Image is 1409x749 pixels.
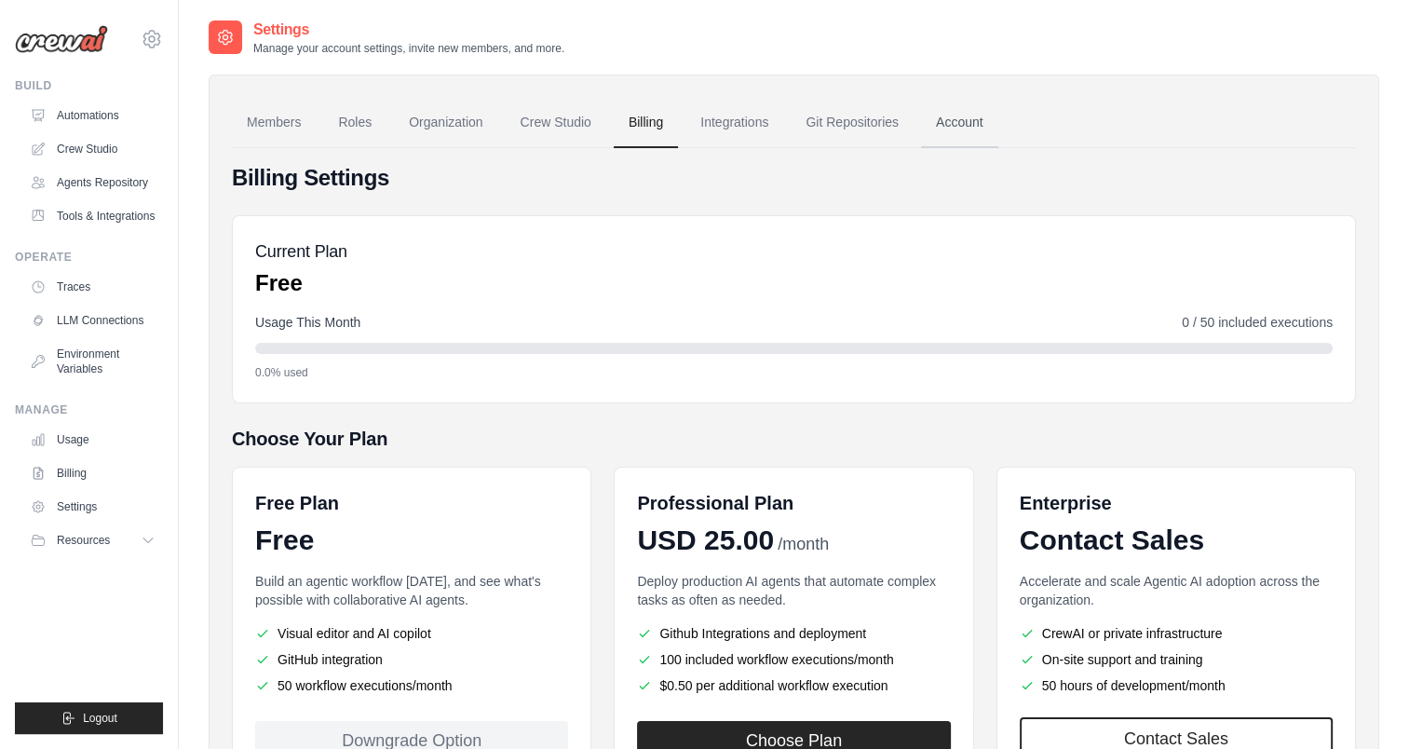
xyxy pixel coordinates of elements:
[255,313,360,332] span: Usage This Month
[232,163,1356,193] h4: Billing Settings
[15,402,163,417] div: Manage
[1020,572,1333,609] p: Accelerate and scale Agentic AI adoption across the organization.
[253,41,564,56] p: Manage your account settings, invite new members, and more.
[921,98,998,148] a: Account
[614,98,678,148] a: Billing
[22,458,163,488] a: Billing
[22,339,163,384] a: Environment Variables
[685,98,783,148] a: Integrations
[255,238,347,265] h5: Current Plan
[22,101,163,130] a: Automations
[255,650,568,669] li: GitHub integration
[255,365,308,380] span: 0.0% used
[778,532,829,557] span: /month
[22,525,163,555] button: Resources
[22,272,163,302] a: Traces
[57,533,110,548] span: Resources
[22,425,163,455] a: Usage
[22,201,163,231] a: Tools & Integrations
[22,168,163,197] a: Agents Repository
[255,524,568,557] div: Free
[15,250,163,265] div: Operate
[255,676,568,695] li: 50 workflow executions/month
[637,524,774,557] span: USD 25.00
[791,98,914,148] a: Git Repositories
[15,702,163,734] button: Logout
[255,268,347,298] p: Free
[83,711,117,726] span: Logout
[1020,676,1333,695] li: 50 hours of development/month
[232,426,1356,452] h5: Choose Your Plan
[637,650,950,669] li: 100 included workflow executions/month
[637,676,950,695] li: $0.50 per additional workflow execution
[255,624,568,643] li: Visual editor and AI copilot
[637,490,793,516] h6: Professional Plan
[255,490,339,516] h6: Free Plan
[232,98,316,148] a: Members
[1020,490,1333,516] h6: Enterprise
[506,98,606,148] a: Crew Studio
[15,25,108,53] img: Logo
[22,306,163,335] a: LLM Connections
[22,492,163,522] a: Settings
[637,624,950,643] li: Github Integrations and deployment
[323,98,386,148] a: Roles
[255,572,568,609] p: Build an agentic workflow [DATE], and see what's possible with collaborative AI agents.
[1020,624,1333,643] li: CrewAI or private infrastructure
[253,19,564,41] h2: Settings
[15,78,163,93] div: Build
[1020,524,1333,557] div: Contact Sales
[1182,313,1333,332] span: 0 / 50 included executions
[637,572,950,609] p: Deploy production AI agents that automate complex tasks as often as needed.
[394,98,497,148] a: Organization
[22,134,163,164] a: Crew Studio
[1020,650,1333,669] li: On-site support and training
